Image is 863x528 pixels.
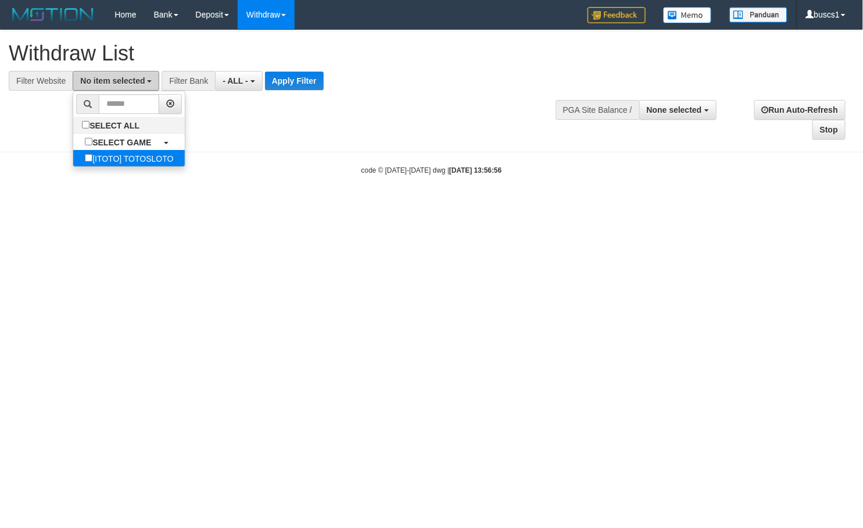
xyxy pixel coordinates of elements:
img: Feedback.jpg [588,7,646,23]
a: Stop [812,120,846,140]
img: panduan.png [729,7,787,23]
a: Run Auto-Refresh [754,100,846,120]
a: SELECT GAME [73,134,185,150]
b: SELECT GAME [92,138,151,147]
label: [ITOTO] TOTOSLOTO [73,150,185,166]
label: SELECT ALL [73,117,151,133]
input: SELECT ALL [82,121,89,129]
div: Filter Bank [162,71,215,91]
button: None selected [639,100,717,120]
h1: Withdraw List [9,42,564,65]
small: code © [DATE]-[DATE] dwg | [361,166,502,174]
input: [ITOTO] TOTOSLOTO [85,154,92,162]
div: PGA Site Balance / [556,100,639,120]
input: SELECT GAME [85,138,92,145]
button: No item selected [73,71,159,91]
button: Apply Filter [265,72,324,90]
strong: [DATE] 13:56:56 [449,166,502,174]
img: MOTION_logo.png [9,6,97,23]
span: - ALL - [223,76,248,85]
div: Filter Website [9,71,73,91]
button: - ALL - [215,71,262,91]
img: Button%20Memo.svg [663,7,712,23]
span: None selected [647,105,702,115]
span: No item selected [80,76,145,85]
